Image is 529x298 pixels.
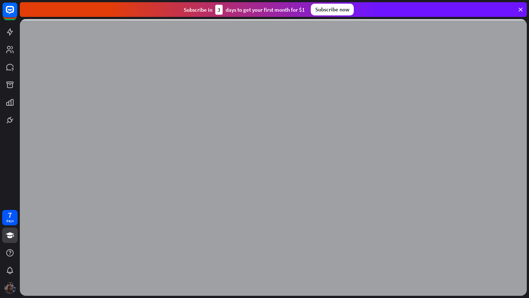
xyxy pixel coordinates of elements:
div: Subscribe now [311,4,354,15]
div: 3 [215,5,223,15]
a: 7 days [2,210,18,225]
div: 7 [8,212,12,218]
div: Subscribe in days to get your first month for $1 [184,5,305,15]
div: days [6,218,14,223]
